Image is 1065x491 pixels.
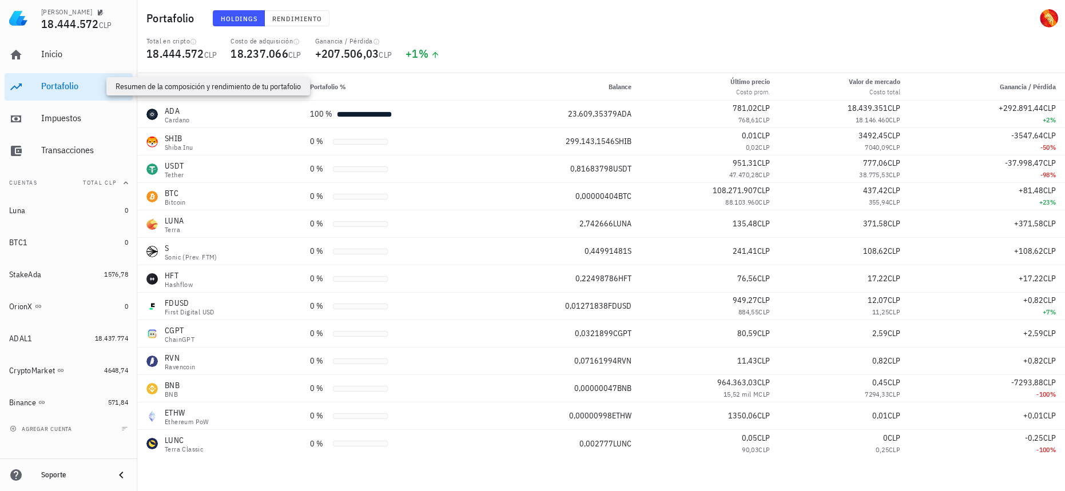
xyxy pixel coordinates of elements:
[146,246,158,257] div: S-icon
[146,9,199,27] h1: Portafolio
[757,328,770,338] span: CLP
[613,328,631,338] span: CGPT
[1005,158,1043,168] span: -37.998,47
[288,50,301,60] span: CLP
[566,136,615,146] span: 299.143,1546
[1043,328,1056,338] span: CLP
[757,185,770,195] span: CLP
[737,356,757,366] span: 11,43
[5,73,133,101] a: Portafolio
[888,410,900,421] span: CLP
[737,328,757,338] span: 80,59
[1040,9,1058,27] div: avatar
[1011,377,1043,388] span: -7293,88
[41,113,128,123] div: Impuestos
[1050,390,1056,398] span: %
[888,218,900,229] span: CLP
[125,302,128,310] span: 0
[717,377,757,388] span: 964.363,03
[310,382,328,394] div: 0 %
[1043,295,1056,305] span: CLP
[865,390,889,398] span: 7294,33
[1014,218,1043,229] span: +371,58
[165,297,214,309] div: FDUSD
[12,425,72,433] span: agregar cuenta
[733,295,757,305] span: 949,27
[165,407,209,418] div: ETHW
[865,143,889,151] span: 7040,09
[742,445,758,454] span: 90,03
[165,226,184,233] div: Terra
[758,170,770,179] span: CLP
[104,270,128,278] span: 1576,78
[738,308,758,316] span: 884,55
[872,377,888,388] span: 0,45
[379,50,392,60] span: CLP
[575,273,618,284] span: 0,22498786
[729,170,758,179] span: 47.470,28
[104,366,128,374] span: 4648,74
[5,325,133,352] a: ADAL1 18.437.774
[310,245,328,257] div: 0 %
[742,130,757,141] span: 0,01
[868,273,888,284] span: 17,22
[617,109,631,119] span: ADA
[919,389,1056,400] div: -100
[888,130,900,141] span: CLP
[125,238,128,246] span: 0
[1011,130,1043,141] span: -3547,64
[165,380,180,391] div: BNB
[617,356,631,366] span: RVN
[1014,246,1043,256] span: +108,62
[9,206,25,215] div: Luna
[618,273,631,284] span: HFT
[310,273,328,285] div: 0 %
[146,410,158,422] div: ETHW-icon
[1019,185,1043,195] span: +81,48
[310,410,328,422] div: 0 %
[9,302,33,312] div: OrionX
[615,136,631,146] span: SHIB
[146,301,158,312] div: FDUSD-icon
[272,14,322,23] span: Rendimiento
[125,206,128,214] span: 0
[863,185,888,195] span: 437,42
[758,198,770,206] span: CLP
[889,143,900,151] span: CLP
[83,179,117,186] span: Total CLP
[310,300,328,312] div: 0 %
[849,87,900,97] div: Costo total
[757,295,770,305] span: CLP
[165,160,184,171] div: USDT
[919,114,1056,126] div: +2
[565,301,608,311] span: 0,01271838
[315,46,379,61] span: +207.506,03
[856,115,889,124] span: 18.146.460
[863,158,888,168] span: 777,06
[888,273,900,284] span: CLP
[41,145,128,155] div: Transacciones
[919,142,1056,153] div: -50
[1025,433,1043,443] span: -0,25
[1050,198,1056,206] span: %
[728,410,757,421] span: 1350,06
[5,105,133,133] a: Impuestos
[888,356,900,366] span: CLP
[1050,308,1056,316] span: %
[146,109,158,120] div: ADA-icon
[758,115,770,124] span: CLP
[889,198,900,206] span: CLP
[888,246,900,256] span: CLP
[1043,410,1056,421] span: CLP
[868,295,888,305] span: 12,07
[5,197,133,224] a: Luna 0
[165,187,186,199] div: BTC
[310,438,328,450] div: 0 %
[41,7,92,17] div: [PERSON_NAME]
[738,115,758,124] span: 768,61
[863,218,888,229] span: 371,58
[165,133,193,144] div: SHIB
[99,20,112,30] span: CLP
[41,470,105,480] div: Soporte
[165,242,217,254] div: S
